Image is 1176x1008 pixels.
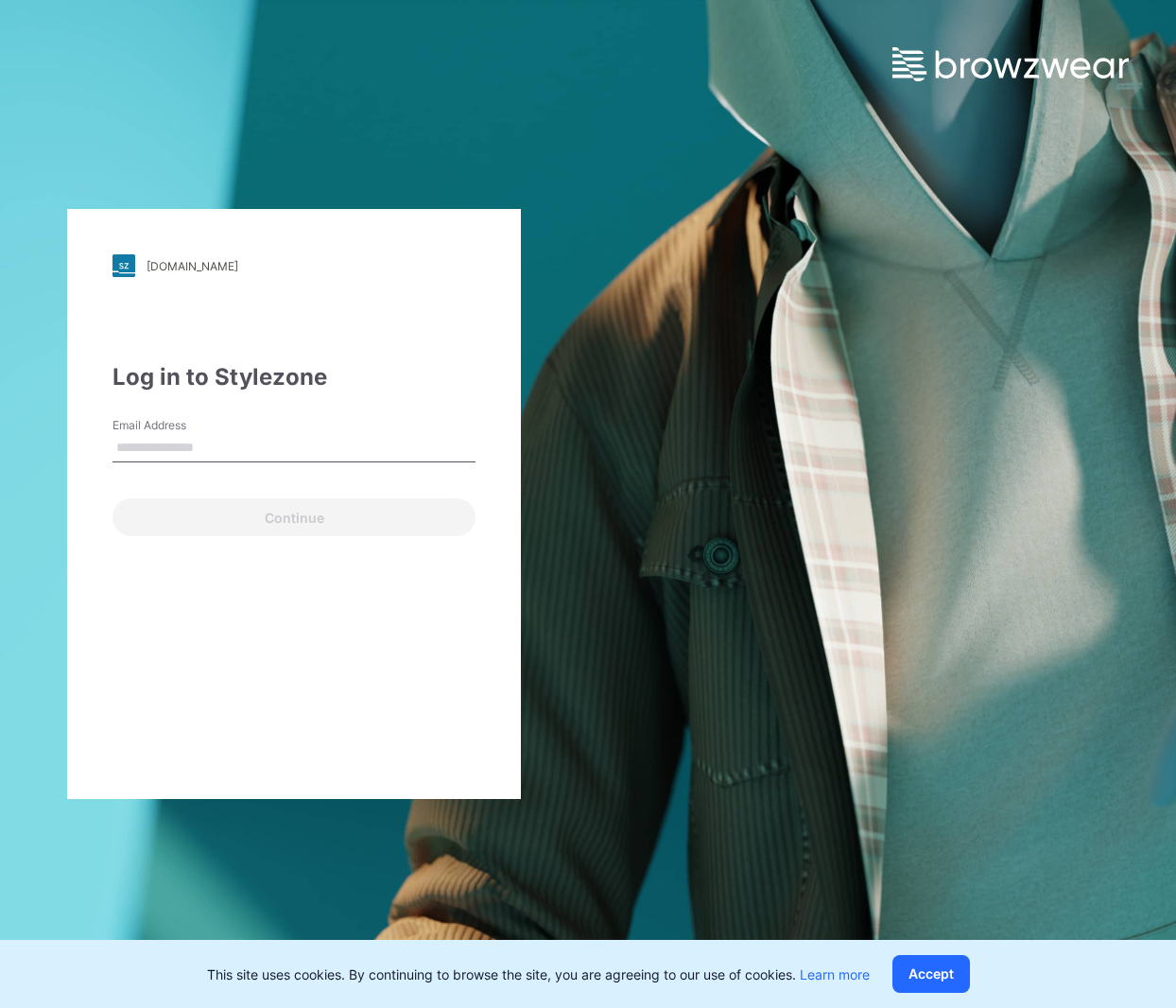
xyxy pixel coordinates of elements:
img: stylezone-logo.562084cfcfab977791bfbf7441f1a819.svg [112,254,135,277]
img: browzwear-logo.e42bd6dac1945053ebaf764b6aa21510.svg [892,47,1129,81]
a: Learn more [800,966,870,982]
button: Accept [892,955,970,993]
a: [DOMAIN_NAME] [112,254,476,277]
p: This site uses cookies. By continuing to browse the site, you are agreeing to our use of cookies. [207,965,870,984]
label: Email Address [112,417,245,434]
div: [DOMAIN_NAME] [147,259,238,273]
div: Log in to Stylezone [112,360,476,394]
